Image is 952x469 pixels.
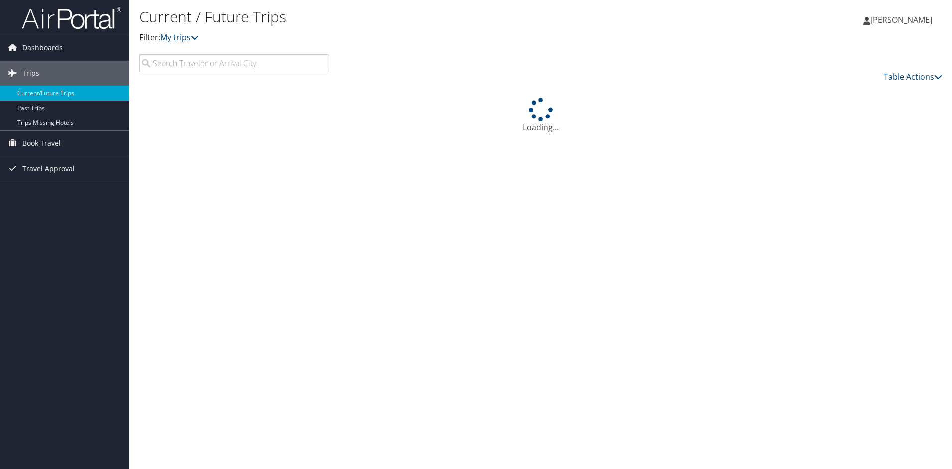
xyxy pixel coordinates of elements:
span: Book Travel [22,131,61,156]
h1: Current / Future Trips [139,6,675,27]
span: Travel Approval [22,156,75,181]
div: Loading... [139,98,942,133]
a: My trips [160,32,199,43]
input: Search Traveler or Arrival City [139,54,329,72]
img: airportal-logo.png [22,6,121,30]
span: Trips [22,61,39,86]
span: Dashboards [22,35,63,60]
a: [PERSON_NAME] [863,5,942,35]
p: Filter: [139,31,675,44]
span: [PERSON_NAME] [870,14,932,25]
a: Table Actions [884,71,942,82]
